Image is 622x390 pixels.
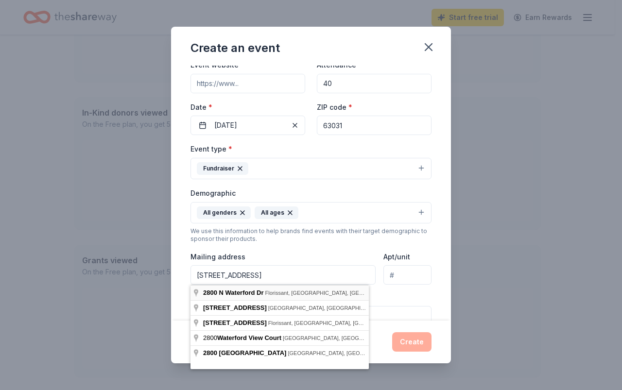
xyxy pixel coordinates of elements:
label: ZIP code [317,102,352,112]
span: [STREET_ADDRESS] [203,319,267,326]
span: Florissant, [GEOGRAPHIC_DATA], [GEOGRAPHIC_DATA] [268,320,409,326]
div: All ages [255,206,298,219]
input: Enter a US address [190,265,376,285]
span: N Waterford Dr [219,289,264,296]
input: 12345 (U.S. only) [317,116,432,135]
button: [DATE] [190,116,305,135]
span: [GEOGRAPHIC_DATA], [GEOGRAPHIC_DATA], [GEOGRAPHIC_DATA] [268,305,441,311]
button: Fundraiser [190,158,432,179]
div: Fundraiser [197,162,248,175]
label: Apt/unit [383,252,410,262]
span: [GEOGRAPHIC_DATA], [GEOGRAPHIC_DATA], [GEOGRAPHIC_DATA] [288,350,461,356]
div: We use this information to help brands find events with their target demographic to sponsor their... [190,227,432,243]
label: Event type [190,144,232,154]
label: Attendance [317,60,362,70]
span: 2800 [203,334,283,341]
label: Date [190,102,305,112]
label: Mailing address [190,252,245,262]
input: # [383,265,432,285]
div: All genders [197,206,251,219]
label: Demographic [190,188,236,198]
div: Create an event [190,40,280,56]
span: Waterford View Court [217,334,281,341]
input: https://www... [190,74,305,93]
span: [GEOGRAPHIC_DATA] [219,349,287,356]
span: 2800 [203,349,217,356]
label: Event website [190,60,239,70]
span: [STREET_ADDRESS] [203,304,267,311]
span: [GEOGRAPHIC_DATA], [GEOGRAPHIC_DATA], [GEOGRAPHIC_DATA] [283,335,456,341]
span: Florissant, [GEOGRAPHIC_DATA], [GEOGRAPHIC_DATA] [265,290,406,296]
button: All gendersAll ages [190,202,432,223]
input: 20 [317,74,432,93]
span: 2800 [203,289,217,296]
